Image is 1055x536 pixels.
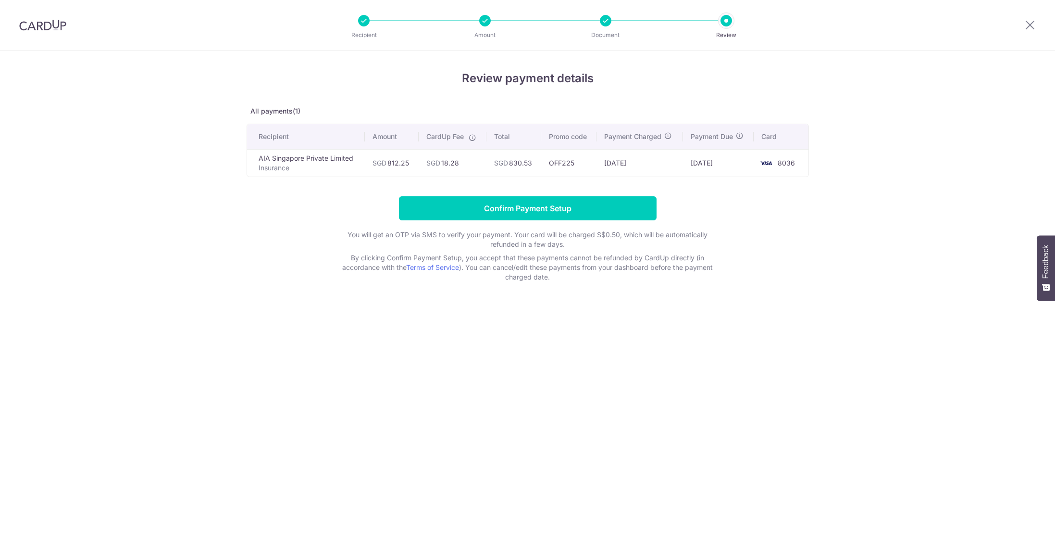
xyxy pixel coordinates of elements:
[328,30,399,40] p: Recipient
[335,253,720,282] p: By clicking Confirm Payment Setup, you accept that these payments cannot be refunded by CardUp di...
[406,263,459,271] a: Terms of Service
[683,149,754,177] td: [DATE]
[757,157,776,169] img: <span class="translation_missing" title="translation missing: en.account_steps.new_confirm_form.b...
[541,124,596,149] th: Promo code
[596,149,683,177] td: [DATE]
[259,163,357,173] p: Insurance
[570,30,641,40] p: Document
[754,124,808,149] th: Card
[247,124,365,149] th: Recipient
[494,159,508,167] span: SGD
[365,124,419,149] th: Amount
[486,124,542,149] th: Total
[541,149,596,177] td: OFF225
[426,132,464,141] span: CardUp Fee
[335,230,720,249] p: You will get an OTP via SMS to verify your payment. Your card will be charged S$0.50, which will ...
[449,30,521,40] p: Amount
[372,159,386,167] span: SGD
[399,196,657,220] input: Confirm Payment Setup
[604,132,661,141] span: Payment Charged
[691,132,733,141] span: Payment Due
[419,149,486,177] td: 18.28
[993,507,1045,531] iframe: Opens a widget where you can find more information
[778,159,795,167] span: 8036
[247,70,809,87] h4: Review payment details
[1042,245,1050,279] span: Feedback
[19,19,66,31] img: CardUp
[486,149,542,177] td: 830.53
[1037,235,1055,301] button: Feedback - Show survey
[365,149,419,177] td: 812.25
[247,149,365,177] td: AIA Singapore Private Limited
[691,30,762,40] p: Review
[426,159,440,167] span: SGD
[247,106,809,116] p: All payments(1)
